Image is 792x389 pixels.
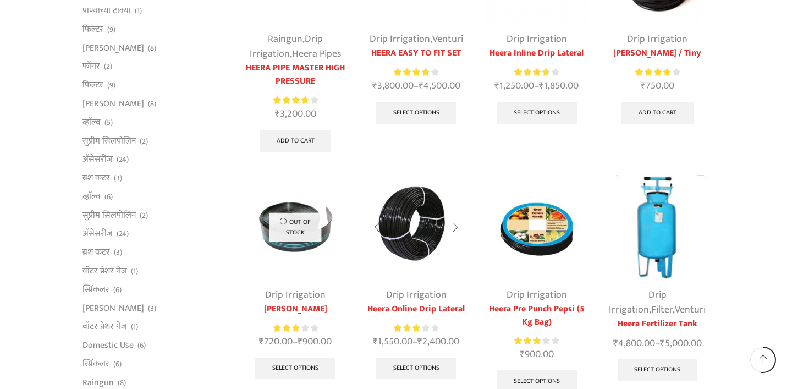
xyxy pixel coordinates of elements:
div: Rated 3.80 out of 5 [635,67,680,78]
span: Rated out of 5 [514,67,548,78]
bdi: 720.00 [259,333,293,350]
a: फिल्टर [82,76,103,95]
span: ₹ [275,106,280,122]
bdi: 750.00 [641,78,674,94]
a: वॉटर प्रेशर गेज [82,317,127,336]
div: , [364,32,468,47]
a: Heera Inline Drip Lateral [485,47,588,60]
span: Rated out of 5 [635,67,669,78]
a: व्हाॅल्व [82,113,101,132]
span: ₹ [660,335,665,352]
span: Rated out of 5 [394,67,428,78]
span: (1) [131,266,138,277]
span: ₹ [417,333,422,350]
a: [PERSON_NAME] [244,303,348,316]
a: Raingun [268,31,302,47]
img: Krishi Pipe [244,175,348,279]
span: – [606,336,710,351]
span: ₹ [494,78,499,94]
span: (1) [131,321,138,332]
a: Drip Irrigation [627,31,687,47]
a: अ‍ॅसेसरीज [82,224,113,243]
a: Heera Pre Punch Pepsi (5 Kg Bag) [485,303,588,329]
a: सुप्रीम सिलपोलिन [82,132,136,150]
span: (1) [135,6,142,17]
span: (24) [117,154,129,165]
a: Drip Irrigation [507,287,567,303]
span: (24) [117,228,129,239]
span: (3) [114,247,122,258]
a: Domestic Use [82,336,134,355]
a: [PERSON_NAME] / Tiny [606,47,710,60]
span: Rated out of 5 [273,95,308,106]
span: (6) [105,191,113,202]
a: Drip Irrigation [250,31,323,62]
span: – [364,79,468,94]
a: Drip Irrigation [386,287,447,303]
bdi: 4,800.00 [613,335,655,352]
span: – [244,335,348,349]
span: – [485,79,588,94]
div: Rated 3.08 out of 5 [394,322,438,334]
span: (3) [114,173,122,184]
span: (8) [148,43,156,54]
a: Heera Online Drip Lateral [364,303,468,316]
a: स्प्रिंकलर [82,354,109,373]
a: Heera Pipes [292,46,341,62]
a: Select options for “Heera Fertilizer Tank” [618,359,698,381]
bdi: 1,850.00 [539,78,579,94]
div: Rated 2.86 out of 5 [514,335,559,347]
span: Rated out of 5 [394,322,421,334]
a: Drip Irrigation [265,287,326,303]
span: (8) [148,98,156,109]
a: ब्रश कटर [82,243,110,262]
span: (6) [113,359,122,370]
a: फिल्टर [82,20,103,39]
a: वॉटर प्रेशर गेज [82,261,127,280]
a: HEERA PIPE MASTER HIGH PRESSURE [244,62,348,88]
span: ₹ [419,78,424,94]
a: HEERA EASY TO FIT SET [364,47,468,60]
a: अ‍ॅसेसरीज [82,150,113,169]
a: Add to cart: “HEERA PIPE MASTER HIGH PRESSURE” [260,130,332,152]
a: Drip Irrigation [609,287,667,318]
span: ₹ [373,333,378,350]
a: Select options for “HEERA EASY TO FIT SET” [376,102,457,124]
bdi: 1,250.00 [494,78,534,94]
div: , , [606,288,710,317]
span: (5) [105,117,113,128]
span: ₹ [641,78,646,94]
span: – [364,335,468,349]
bdi: 3,200.00 [275,106,316,122]
a: Add to cart: “Heera Nano / Tiny” [621,102,694,124]
span: (9) [107,80,116,91]
bdi: 1,550.00 [373,333,413,350]
span: (2) [140,136,148,147]
a: Venturi [432,31,463,47]
span: (6) [137,340,146,351]
span: ₹ [520,346,525,363]
span: ₹ [372,78,377,94]
bdi: 900.00 [520,346,554,363]
span: (3) [148,303,156,314]
span: ₹ [613,335,618,352]
a: सुप्रीम सिलपोलिन [82,206,136,224]
span: ₹ [259,333,264,350]
a: व्हाॅल्व [82,187,101,206]
span: (6) [113,284,122,295]
a: Select options for “Heera Inline Drip Lateral” [497,102,577,124]
bdi: 900.00 [298,333,332,350]
a: Venturi [675,302,706,318]
img: Heera Fertilizer Tank [606,175,710,279]
a: फॉगर [82,57,100,76]
bdi: 2,400.00 [417,333,459,350]
a: पाण्याच्या टाक्या [82,2,131,20]
a: Drip Irrigation [370,31,430,47]
div: , , [244,32,348,62]
span: (2) [104,61,112,72]
a: [PERSON_NAME] [82,94,144,113]
img: Heera Online Drip Lateral [364,175,468,279]
div: Rated 3.25 out of 5 [273,322,318,334]
a: [PERSON_NAME] [82,299,144,317]
bdi: 3,800.00 [372,78,414,94]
